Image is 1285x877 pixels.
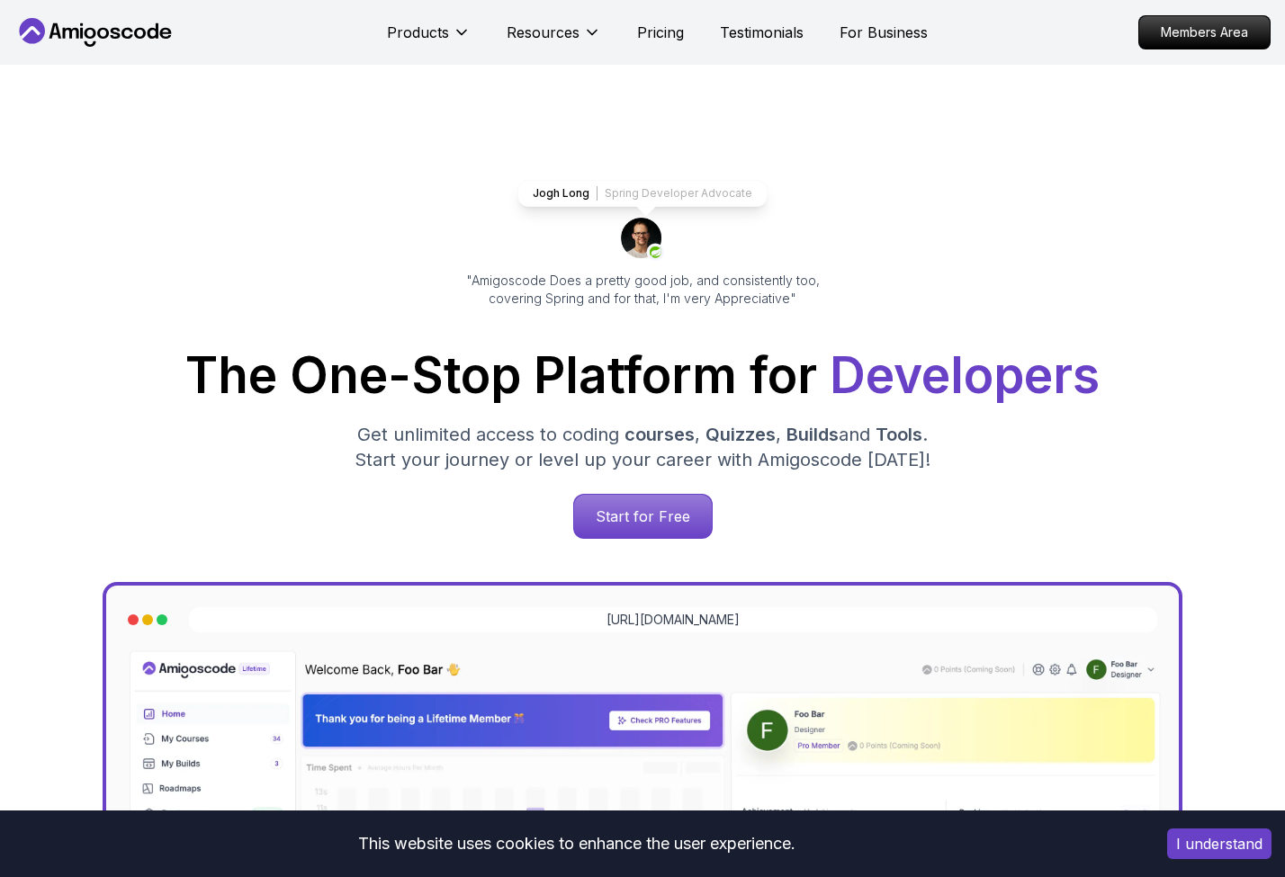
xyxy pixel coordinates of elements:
span: Quizzes [705,424,776,445]
span: Builds [786,424,839,445]
p: Products [387,22,449,43]
p: Resources [507,22,580,43]
p: Start for Free [574,495,712,538]
p: Spring Developer Advocate [605,186,752,201]
p: Members Area [1139,16,1270,49]
p: Get unlimited access to coding , , and . Start your journey or level up your career with Amigosco... [340,422,945,472]
div: This website uses cookies to enhance the user experience. [13,824,1140,864]
p: "Amigoscode Does a pretty good job, and consistently too, covering Spring and for that, I'm very ... [441,272,844,308]
h1: The One-Stop Platform for [27,351,1258,400]
span: Tools [876,424,922,445]
a: Pricing [637,22,684,43]
button: Accept cookies [1167,828,1272,859]
button: Products [387,22,471,58]
span: courses [625,424,695,445]
a: Members Area [1138,15,1271,49]
a: For Business [840,22,928,43]
button: Resources [507,22,601,58]
img: josh long [621,218,664,261]
a: [URL][DOMAIN_NAME] [607,611,740,629]
a: Start for Free [573,494,713,539]
p: Jogh Long [533,186,589,201]
span: Developers [830,345,1100,405]
a: Testimonials [720,22,804,43]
